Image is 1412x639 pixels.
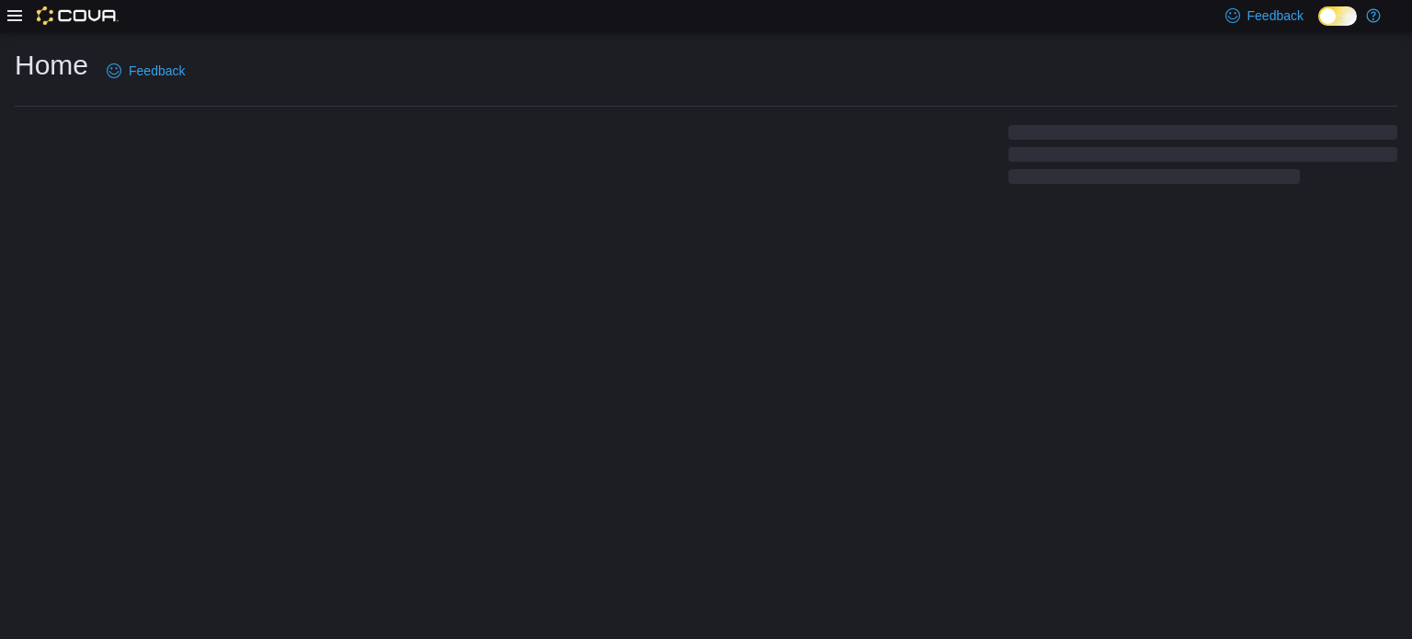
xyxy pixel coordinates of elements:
span: Dark Mode [1318,26,1319,27]
h1: Home [15,47,88,84]
span: Feedback [1247,6,1304,25]
span: Feedback [129,62,185,80]
input: Dark Mode [1318,6,1357,26]
a: Feedback [99,52,192,89]
img: Cova [37,6,119,25]
span: Loading [1008,129,1397,188]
